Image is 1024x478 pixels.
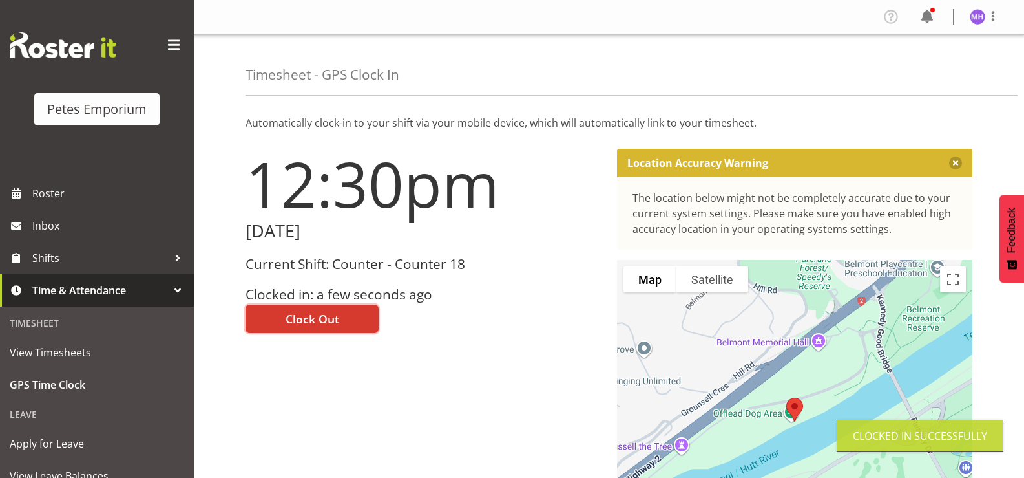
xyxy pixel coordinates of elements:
[32,184,187,203] span: Roster
[3,336,191,369] a: View Timesheets
[10,375,184,395] span: GPS Time Clock
[10,343,184,362] span: View Timesheets
[3,428,191,460] a: Apply for Leave
[246,115,972,131] p: Automatically clock-in to your shift via your mobile device, which will automatically link to you...
[1006,208,1018,253] span: Feedback
[970,9,985,25] img: mackenzie-halford4471.jpg
[246,287,601,302] h3: Clocked in: a few seconds ago
[999,195,1024,283] button: Feedback - Show survey
[32,281,168,300] span: Time & Attendance
[632,190,957,237] div: The location below might not be completely accurate due to your current system settings. Please m...
[627,157,768,169] p: Location Accuracy Warning
[286,310,339,327] span: Clock Out
[623,266,676,292] button: Show street map
[10,32,116,58] img: Rosterit website logo
[246,257,601,272] h3: Current Shift: Counter - Counter 18
[246,149,601,219] h1: 12:30pm
[676,266,748,292] button: Show satellite imagery
[3,401,191,428] div: Leave
[853,428,987,444] div: Clocked in Successfully
[940,266,966,292] button: Toggle fullscreen view
[47,100,147,119] div: Petes Emporium
[32,248,168,268] span: Shifts
[949,157,962,169] button: Close message
[32,216,187,235] span: Inbox
[246,305,379,333] button: Clock Out
[246,67,399,82] h4: Timesheet - GPS Clock In
[3,310,191,336] div: Timesheet
[10,434,184,453] span: Apply for Leave
[246,221,601,241] h2: [DATE]
[3,369,191,401] a: GPS Time Clock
